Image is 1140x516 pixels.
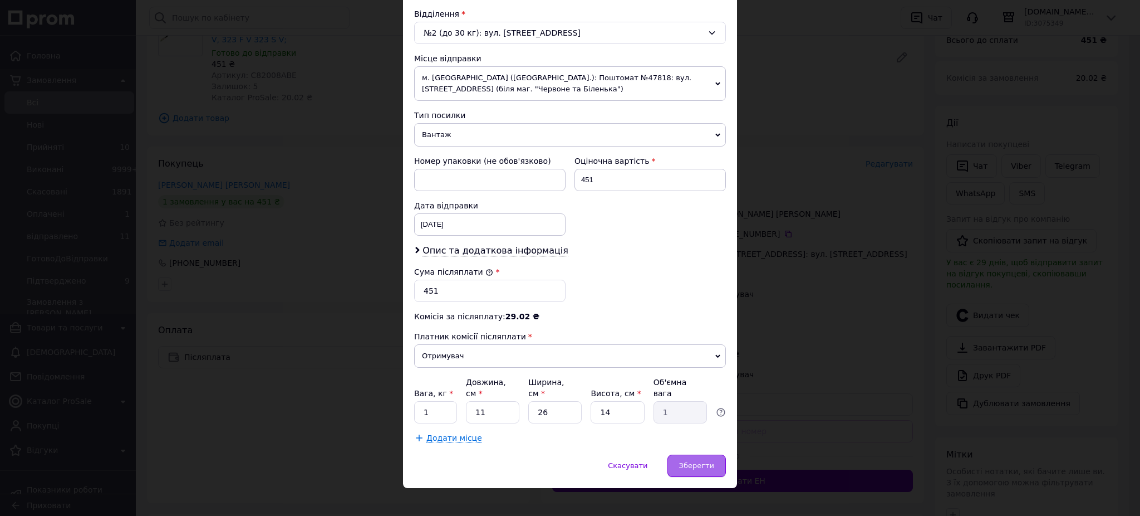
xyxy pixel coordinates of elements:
span: Опис та додаткова інформація [422,245,568,256]
div: Оціночна вартість [574,155,726,167]
span: Платник комісії післяплати [414,332,526,341]
div: Відділення [414,8,726,20]
label: Вага, кг [414,389,453,398]
span: 29.02 ₴ [505,312,539,321]
label: Сума післяплати [414,267,493,276]
span: Додати місце [426,434,482,443]
label: Висота, см [591,389,641,398]
div: Комісія за післяплату: [414,311,726,322]
div: Дата відправки [414,200,566,211]
div: №2 (до 30 кг): вул. [STREET_ADDRESS] [414,22,726,44]
span: Скасувати [608,461,647,470]
div: Об'ємна вага [653,377,707,399]
span: м. [GEOGRAPHIC_DATA] ([GEOGRAPHIC_DATA].): Поштомат №47818: вул. [STREET_ADDRESS] (біля маг. "Чер... [414,66,726,101]
span: Місце відправки [414,54,481,63]
div: Номер упаковки (не обов'язково) [414,155,566,167]
label: Довжина, см [466,378,506,398]
span: Зберегти [679,461,714,470]
span: Вантаж [414,123,726,147]
span: Тип посилки [414,111,465,120]
label: Ширина, см [528,378,564,398]
span: Отримувач [414,344,726,368]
